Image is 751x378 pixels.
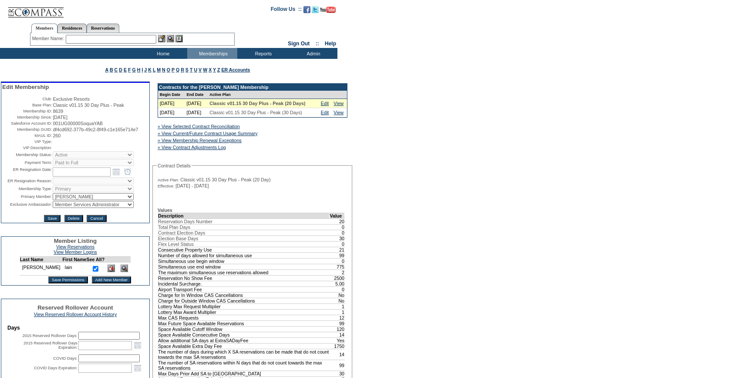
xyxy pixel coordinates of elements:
input: Save Permissions [48,276,88,283]
span: Active Plan: [158,177,179,183]
span: Flex Level Status [158,242,194,247]
span: [DATE] - [DATE] [175,183,209,188]
td: 1750 [330,343,345,349]
a: J [144,67,147,72]
a: K [148,67,152,72]
a: O [167,67,170,72]
td: No [330,292,345,298]
td: 30 [330,371,345,376]
a: A [105,67,108,72]
td: Consecutive Property Use [158,247,330,252]
a: ER Accounts [221,67,250,72]
td: Max Days Prior Add SA to [GEOGRAPHIC_DATA] [158,371,330,376]
a: N [162,67,165,72]
a: View Reserved Rollover Account History [34,312,117,317]
td: Allow additional SA days at ExtraSADayFee [158,337,330,343]
a: Edit [321,110,329,115]
td: The number of days during which X SA reservations can be made that do not count towards the max S... [158,349,330,360]
img: Subscribe to our YouTube Channel [320,7,336,13]
td: 0 [330,286,345,292]
a: R [181,67,184,72]
td: Admin [287,48,337,59]
td: Incidental Surcharge. [158,281,330,286]
span: df4cd692-377b-49c2-8f49-c1e165e714e7 [53,127,138,132]
img: View [167,35,174,42]
td: Iain [62,262,86,276]
span: [DATE] [53,115,67,120]
td: 14 [330,349,345,360]
a: U [194,67,197,72]
td: Club: [2,96,52,102]
td: Lottery Max Award Multiplier [158,309,330,315]
td: End Date [185,91,208,99]
span: :: [316,41,319,47]
td: Base Plan: [2,102,52,108]
span: Exclusive Resorts [53,96,90,102]
a: Help [325,41,336,47]
td: Number of days allowed for simultaneous use [158,252,330,258]
td: Contracts for the [PERSON_NAME] Membership [158,84,347,91]
label: COVID Days: [53,356,77,361]
span: Election Base Days [158,236,198,241]
td: Active Plan [208,91,319,99]
div: Member Name: [32,35,66,42]
label: 2015 Reserved Rollover Days Expiration: [24,341,77,350]
td: 21 [330,247,345,252]
a: » View Contract Adjustments Log [158,145,226,150]
td: Space Available Consecutive Days [158,332,330,337]
a: » View Current/Future Contract Usage Summary [158,131,258,136]
a: Sign Out [288,41,310,47]
td: Space Available Cutoff Window [158,326,330,332]
span: Contract Election Days [158,230,205,235]
td: 99 [330,360,345,371]
td: 5.00 [330,281,345,286]
a: H [137,67,141,72]
td: 30 [330,235,345,241]
a: Edit [321,101,329,106]
span: Classic v01.15 30 Day Plus - Peak (20 Day) [180,177,270,182]
a: Y [213,67,216,72]
a: I [141,67,143,72]
a: T [190,67,193,72]
td: 2 [330,269,345,275]
img: Delete [108,265,115,272]
label: 2015 Reserved Rollover Days: [22,334,77,338]
a: C [115,67,118,72]
a: View [333,101,344,106]
td: 14 [330,332,345,337]
td: Airport Transport Fee [158,286,330,292]
a: View Member Logins [54,249,97,255]
td: Lottery Max Request Multiplier [158,303,330,309]
a: Z [217,67,220,72]
b: Values [158,208,172,213]
span: 001UG00000SoquaYAB [53,121,103,126]
span: Classic v01.15 30 Day Plus - Peak (30 Days) [209,110,302,115]
input: Save [44,215,60,222]
td: 0 [330,224,345,230]
img: b_edit.gif [158,35,165,42]
a: Follow us on Twitter [312,9,319,14]
input: Cancel [87,215,106,222]
td: ER Resignation Date: [2,167,52,177]
td: Charge for In Window CAS Cancellations [158,292,330,298]
span: Reserved Rollover Account [37,304,113,311]
a: G [132,67,135,72]
a: View Reservations [56,244,94,249]
td: The number of SA reservations within N days that do not count towards the max SA reservations [158,360,330,371]
td: Simultaneous use end window [158,264,330,269]
td: 99 [330,320,345,326]
td: 12 [330,315,345,320]
a: X [209,67,212,72]
td: Begin Date [158,91,185,99]
td: 1 [330,303,345,309]
td: 20 [330,218,345,224]
td: Last Name [20,257,62,262]
td: Home [137,48,187,59]
td: Reservation No Show Fee [158,275,330,281]
td: Charge for Outside Window CAS Cancellations [158,298,330,303]
td: Memberships [187,48,237,59]
td: [DATE] [185,108,208,117]
td: Membership Type: [2,185,52,192]
a: Open the calendar popup. [111,167,121,177]
td: 0 [330,230,345,235]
